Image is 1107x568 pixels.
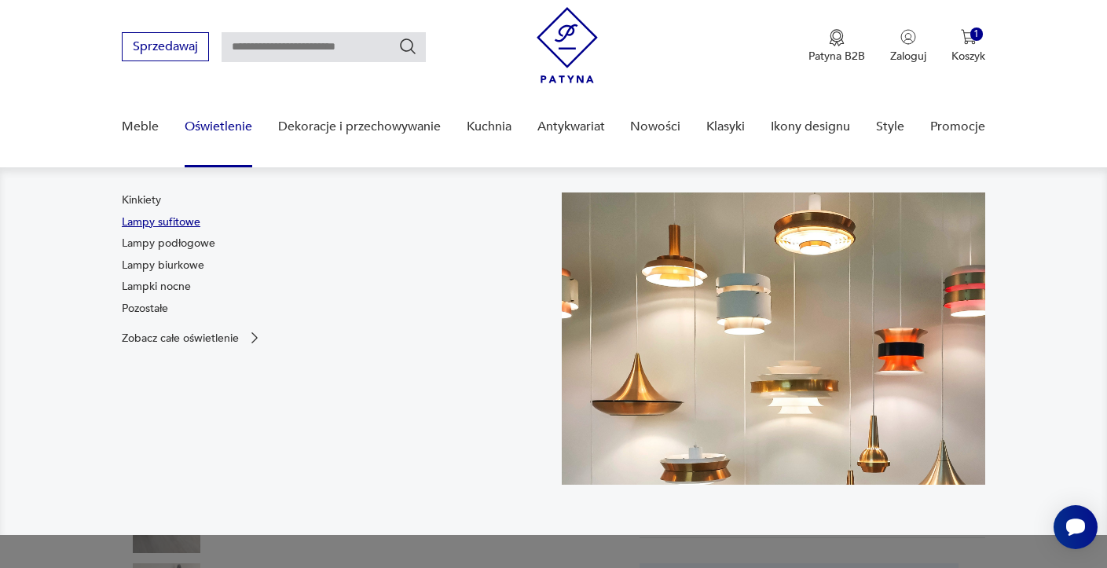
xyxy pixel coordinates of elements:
a: Ikona medaluPatyna B2B [808,29,865,64]
p: Zaloguj [890,49,926,64]
a: Oświetlenie [185,97,252,157]
div: 1 [970,27,984,41]
a: Lampki nocne [122,279,191,295]
a: Kuchnia [467,97,511,157]
a: Lampy sufitowe [122,214,200,230]
p: Patyna B2B [808,49,865,64]
img: Ikonka użytkownika [900,29,916,45]
img: Ikona koszyka [961,29,977,45]
button: Patyna B2B [808,29,865,64]
a: Nowości [630,97,680,157]
button: 1Koszyk [951,29,985,64]
a: Pozostałe [122,301,168,317]
a: Klasyki [706,97,745,157]
a: Zobacz całe oświetlenie [122,330,262,346]
a: Antykwariat [537,97,605,157]
a: Lampy biurkowe [122,258,204,273]
a: Sprzedawaj [122,42,209,53]
button: Szukaj [398,37,417,56]
button: Zaloguj [890,29,926,64]
a: Ikony designu [771,97,850,157]
img: Patyna - sklep z meblami i dekoracjami vintage [537,7,598,83]
iframe: Smartsupp widget button [1054,505,1098,549]
a: Meble [122,97,159,157]
p: Zobacz całe oświetlenie [122,333,239,343]
p: Koszyk [951,49,985,64]
a: Style [876,97,904,157]
a: Kinkiety [122,192,161,208]
a: Lampy podłogowe [122,236,215,251]
img: Ikona medalu [829,29,845,46]
button: Sprzedawaj [122,32,209,61]
img: a9d990cd2508053be832d7f2d4ba3cb1.jpg [562,192,986,485]
a: Dekoracje i przechowywanie [278,97,441,157]
a: Promocje [930,97,985,157]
